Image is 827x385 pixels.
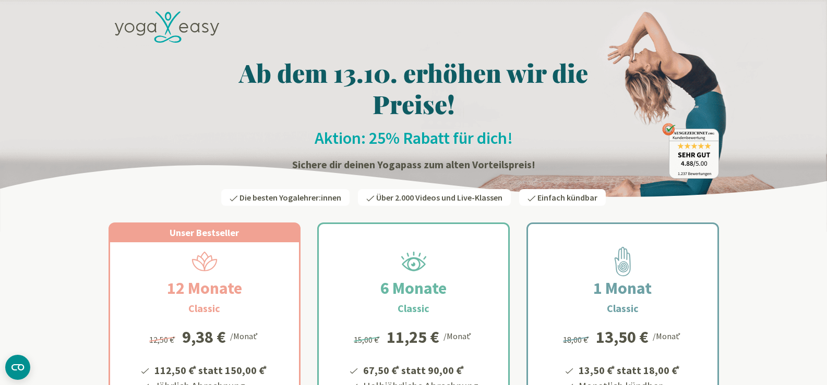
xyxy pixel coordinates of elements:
[607,301,639,316] h3: Classic
[188,301,220,316] h3: Classic
[239,192,341,203] span: Die besten Yogalehrer:innen
[292,158,535,171] strong: Sichere dir deinen Yogapass zum alten Vorteilspreis!
[182,329,226,345] div: 9,38 €
[444,329,473,342] div: /Monat
[153,361,269,378] li: 112,50 € statt 150,00 €
[376,192,502,203] span: Über 2.000 Videos und Live-Klassen
[362,361,478,378] li: 67,50 € statt 90,00 €
[149,334,177,345] span: 12,50 €
[109,57,719,119] h1: Ab dem 13.10. erhöhen wir die Preise!
[387,329,439,345] div: 11,25 €
[170,227,239,239] span: Unser Bestseller
[109,128,719,148] h2: Aktion: 25% Rabatt für dich!
[354,334,381,345] span: 15,00 €
[577,361,681,378] li: 13,50 € statt 18,00 €
[563,334,591,345] span: 18,00 €
[537,192,597,203] span: Einfach kündbar
[5,355,30,380] button: CMP-Widget öffnen
[568,276,677,301] h2: 1 Monat
[355,276,472,301] h2: 6 Monate
[230,329,260,342] div: /Monat
[653,329,682,342] div: /Monat
[596,329,649,345] div: 13,50 €
[142,276,267,301] h2: 12 Monate
[662,123,719,179] img: ausgezeichnet_badge.png
[398,301,429,316] h3: Classic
